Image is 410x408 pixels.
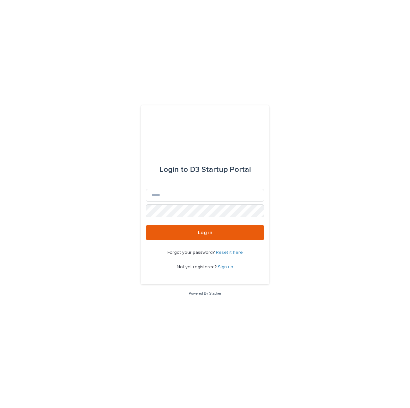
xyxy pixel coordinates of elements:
a: Powered By Stacker [189,291,221,295]
a: Reset it here [216,250,243,255]
div: D3 Startup Portal [159,161,251,179]
img: q0dI35fxT46jIlCv2fcp [184,121,226,140]
button: Log in [146,225,264,240]
span: Forgot your password? [167,250,216,255]
a: Sign up [218,265,233,269]
span: Not yet registered? [177,265,218,269]
span: Log in [198,230,212,235]
span: Login to [159,166,188,173]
